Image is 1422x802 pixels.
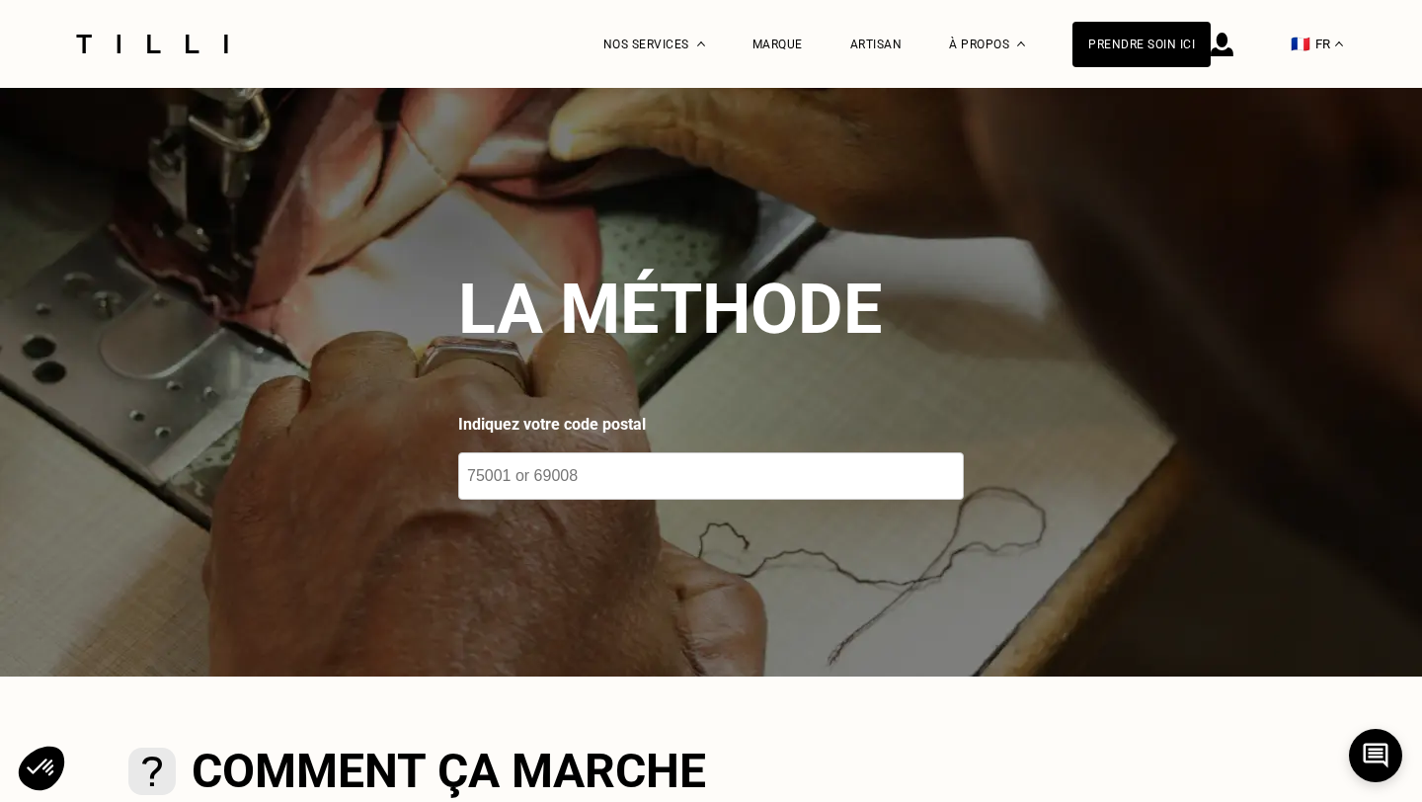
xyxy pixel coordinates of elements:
input: 75001 or 69008 [458,452,964,500]
img: menu déroulant [1335,41,1343,46]
a: Artisan [850,38,903,51]
img: icône connexion [1211,33,1233,56]
h2: Comment ça marche [192,744,706,799]
h2: La méthode [458,269,882,350]
img: Menu déroulant [697,41,705,46]
img: Logo du service de couturière Tilli [69,35,235,53]
img: Comment ça marche [128,748,176,795]
label: Indiquez votre code postal [458,413,964,437]
img: Menu déroulant à propos [1017,41,1025,46]
span: 🇫🇷 [1291,35,1310,53]
a: Marque [752,38,803,51]
a: Prendre soin ici [1072,22,1211,67]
